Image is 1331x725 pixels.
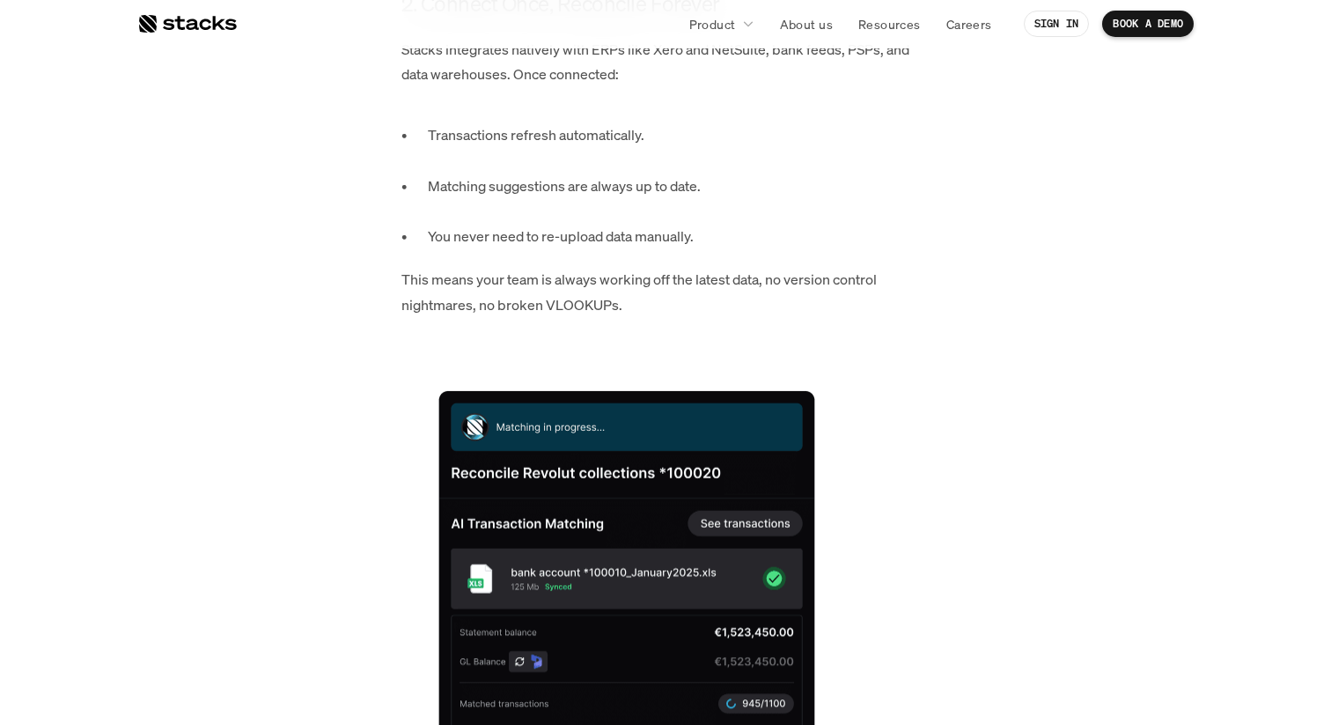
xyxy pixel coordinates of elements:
[769,8,843,40] a: About us
[428,174,930,225] p: Matching suggestions are always up to date.
[1034,18,1079,30] p: SIGN IN
[1102,11,1194,37] a: BOOK A DEMO
[689,15,736,33] p: Product
[946,15,992,33] p: Careers
[428,224,930,249] p: You never need to re-upload data manually.
[1113,18,1183,30] p: BOOK A DEMO
[208,336,285,348] a: Privacy Policy
[858,15,921,33] p: Resources
[936,8,1003,40] a: Careers
[401,37,930,88] p: Stacks integrates natively with ERPs like Xero and NetSuite, bank feeds, PSPs, and data warehouse...
[401,267,930,318] p: This means your team is always working off the latest data, no version control nightmares, no bro...
[1024,11,1090,37] a: SIGN IN
[428,122,930,174] p: Transactions refresh automatically.
[848,8,931,40] a: Resources
[780,15,833,33] p: About us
